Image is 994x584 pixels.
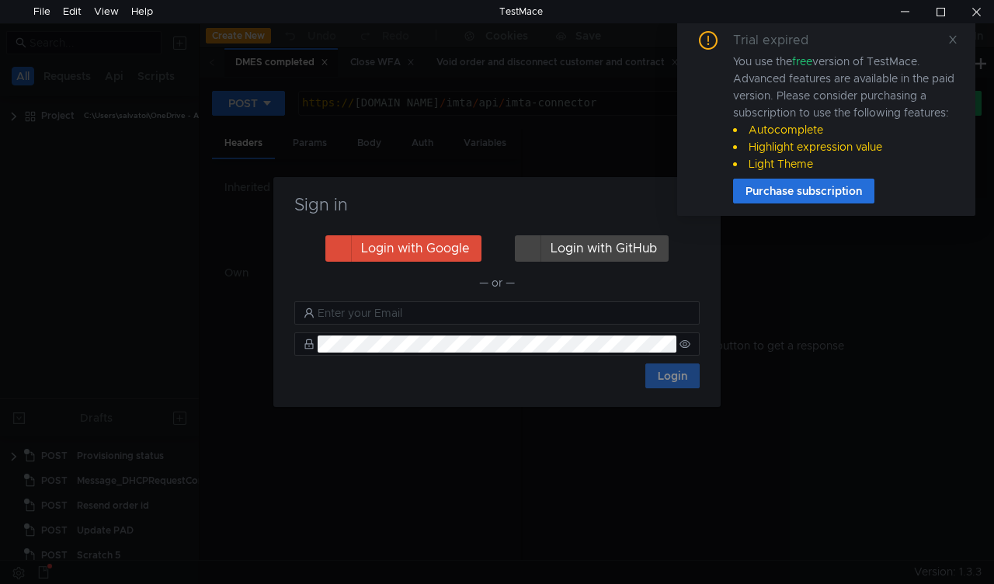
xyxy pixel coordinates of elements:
[292,196,702,214] h3: Sign in
[325,235,481,262] button: Login with Google
[733,138,957,155] li: Highlight expression value
[733,155,957,172] li: Light Theme
[733,53,957,172] div: You use the version of TestMace. Advanced features are available in the paid version. Please cons...
[733,31,827,50] div: Trial expired
[792,54,812,68] span: free
[318,304,690,322] input: Enter your Email
[515,235,669,262] button: Login with GitHub
[294,273,700,292] div: — or —
[733,179,874,203] button: Purchase subscription
[733,121,957,138] li: Autocomplete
